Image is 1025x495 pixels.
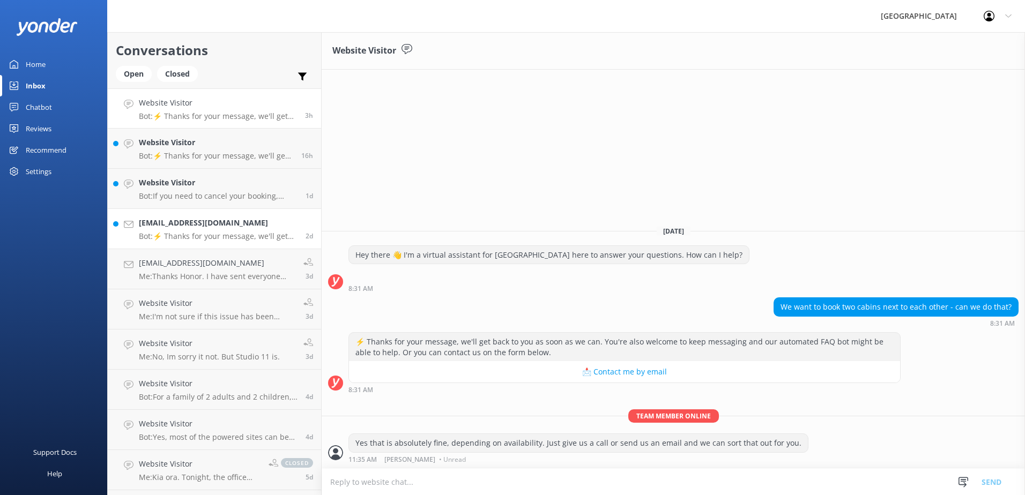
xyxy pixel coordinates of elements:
button: 📩 Contact me by email [349,361,900,382]
a: Website VisitorBot:If you need to cancel your booking, please contact our friendly reception team... [108,169,321,209]
div: Chatbot [26,96,52,118]
span: Aug 31 2025 11:59am (UTC +12:00) Pacific/Auckland [306,312,313,321]
a: Website VisitorBot:⚡ Thanks for your message, we'll get back to you as soon as we can. You're als... [108,88,321,129]
h3: Website Visitor [332,44,396,58]
span: Aug 31 2025 04:57pm (UTC +12:00) Pacific/Auckland [306,272,313,281]
h4: Website Visitor [139,97,297,109]
div: Sep 04 2025 08:31am (UTC +12:00) Pacific/Auckland [774,319,1019,327]
a: Website VisitorMe:I'm not sure if this issue has been resolved for you or not. If not, could you ... [108,289,321,329]
div: Sep 04 2025 08:31am (UTC +12:00) Pacific/Auckland [348,284,749,292]
div: We want to book two cabins next to each other - can we do that? [774,298,1018,316]
span: • Unread [439,456,466,463]
span: Aug 31 2025 11:57am (UTC +12:00) Pacific/Auckland [306,352,313,361]
a: [EMAIL_ADDRESS][DOMAIN_NAME]Me:Thanks Honor. I have sent everyone their deposit requests. These m... [108,249,321,289]
span: Sep 04 2025 08:31am (UTC +12:00) Pacific/Auckland [305,111,313,120]
div: Yes that is absolutely fine, depending on availability. Just give us a call or send us an email a... [349,434,808,452]
h4: Website Visitor [139,177,298,189]
span: Sep 01 2025 09:45pm (UTC +12:00) Pacific/Auckland [306,231,313,241]
p: Me: Thanks Honor. I have sent everyone their deposit requests. These must be paid within 24 hours... [139,272,295,281]
a: Website VisitorMe:Kia ora. Tonight, the office closes at 8:00pm - feel free to give us a call on ... [108,450,321,490]
span: Aug 31 2025 10:46am (UTC +12:00) Pacific/Auckland [306,392,313,401]
p: Me: I'm not sure if this issue has been resolved for you or not. If not, could you please give us... [139,312,295,321]
h4: Website Visitor [139,378,298,389]
span: [DATE] [657,227,690,236]
p: Bot: Yes, most of the powered sites can be used for tents, as well as campervans and caravans. [139,432,298,442]
div: ⚡ Thanks for your message, we'll get back to you as soon as we can. You're also welcome to keep m... [349,333,900,361]
h4: Website Visitor [139,137,293,148]
span: Aug 31 2025 10:01am (UTC +12:00) Pacific/Auckland [306,432,313,441]
div: Open [116,66,152,82]
strong: 8:31 AM [348,387,373,393]
h2: Conversations [116,40,313,61]
span: [PERSON_NAME] [384,456,435,463]
div: Help [47,463,62,484]
h4: [EMAIL_ADDRESS][DOMAIN_NAME] [139,217,298,229]
strong: 8:31 AM [990,320,1015,327]
strong: 8:31 AM [348,286,373,292]
h4: [EMAIL_ADDRESS][DOMAIN_NAME] [139,257,295,269]
p: Bot: ⚡ Thanks for your message, we'll get back to you as soon as we can. You're also welcome to k... [139,111,297,121]
a: [EMAIL_ADDRESS][DOMAIN_NAME]Bot:⚡ Thanks for your message, we'll get back to you as soon as we ca... [108,209,321,249]
p: Bot: ⚡ Thanks for your message, we'll get back to you as soon as we can. You're also welcome to k... [139,151,293,161]
span: Sep 02 2025 02:00pm (UTC +12:00) Pacific/Auckland [306,191,313,200]
a: Closed [157,67,203,79]
div: Hey there 👋 I'm a virtual assistant for [GEOGRAPHIC_DATA] here to answer your questions. How can ... [349,246,749,264]
a: Open [116,67,157,79]
div: Settings [26,161,51,182]
h4: Website Visitor [139,418,298,430]
span: Sep 03 2025 06:57pm (UTC +12:00) Pacific/Auckland [301,151,313,160]
strong: 11:35 AM [348,456,377,463]
h4: Website Visitor [139,337,280,349]
p: Bot: For a family of 2 adults and 2 children, you might consider the following options: - **Park ... [139,392,298,402]
p: Bot: If you need to cancel your booking, please contact our friendly reception team by email at [... [139,191,298,201]
p: Bot: ⚡ Thanks for your message, we'll get back to you as soon as we can. You're also welcome to k... [139,231,298,241]
img: yonder-white-logo.png [16,18,78,36]
div: Sep 04 2025 08:31am (UTC +12:00) Pacific/Auckland [348,386,901,393]
h4: Website Visitor [139,297,295,309]
div: Inbox [26,75,46,96]
div: Closed [157,66,198,82]
p: Me: No, Im sorry it not. But Studio 11 is. [139,352,280,362]
div: Reviews [26,118,51,139]
span: Aug 29 2025 07:31pm (UTC +12:00) Pacific/Auckland [306,472,313,482]
span: closed [281,458,313,468]
div: Support Docs [33,441,77,463]
div: Recommend [26,139,66,161]
p: Me: Kia ora. Tonight, the office closes at 8:00pm - feel free to give us a call on [PHONE_NUMBER]... [139,472,261,482]
a: Website VisitorMe:No, Im sorry it not. But Studio 11 is.3d [108,329,321,370]
div: Home [26,54,46,75]
h4: Website Visitor [139,458,261,470]
a: Website VisitorBot:⚡ Thanks for your message, we'll get back to you as soon as we can. You're als... [108,129,321,169]
div: Sep 04 2025 11:35am (UTC +12:00) Pacific/Auckland [348,455,808,463]
span: Team member online [628,409,719,423]
a: Website VisitorBot:Yes, most of the powered sites can be used for tents, as well as campervans an... [108,410,321,450]
a: Website VisitorBot:For a family of 2 adults and 2 children, you might consider the following opti... [108,370,321,410]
